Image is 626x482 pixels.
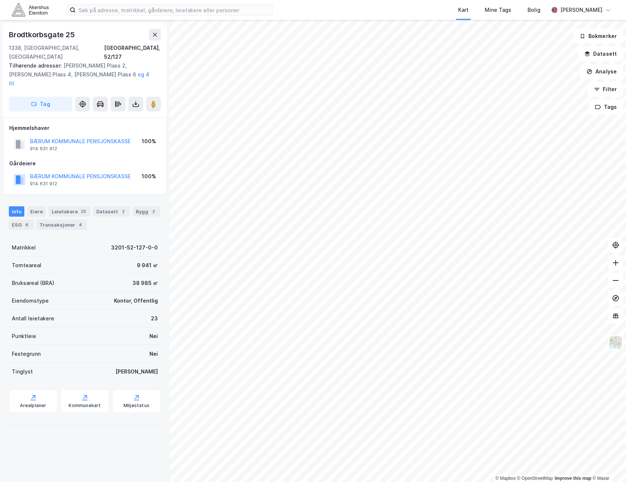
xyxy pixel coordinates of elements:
div: [PERSON_NAME] [115,367,158,376]
div: Nei [149,350,158,358]
div: 23 [151,314,158,323]
div: Antall leietakere [12,314,54,323]
button: Datasett [578,47,623,61]
div: ESG [9,220,34,230]
button: Tag [9,97,72,111]
div: Datasett [93,206,130,217]
div: Transaksjoner [37,220,87,230]
div: Matrikkel [12,243,36,252]
div: Info [9,206,24,217]
div: Punktleie [12,332,36,341]
div: Miljøstatus [124,403,149,409]
div: Kart [458,6,468,14]
div: 2 [150,208,157,215]
div: 2 [120,208,127,215]
div: Kontrollprogram for chat [589,447,626,482]
div: Mine Tags [485,6,511,14]
div: 100% [142,172,156,181]
div: 4 [77,221,84,228]
div: 914 631 912 [30,146,57,152]
div: Kontor, Offentlig [114,296,158,305]
div: 9 941 ㎡ [137,261,158,270]
button: Bokmerker [573,29,623,44]
div: 914 631 912 [30,181,57,187]
img: akershus-eiendom-logo.9091f326c980b4bce74ccdd9f866810c.svg [12,3,49,16]
div: Leietakere [49,206,90,217]
div: Nei [149,332,158,341]
div: Festegrunn [12,350,41,358]
div: [PERSON_NAME] [560,6,602,14]
iframe: Chat Widget [589,447,626,482]
a: Mapbox [495,476,516,481]
input: Søk på adresse, matrikkel, gårdeiere, leietakere eller personer [76,4,273,16]
div: Tinglyst [12,367,33,376]
div: 100% [142,137,156,146]
img: Z [609,335,623,350]
div: Gårdeiere [9,159,160,168]
div: Hjemmelshaver [9,124,160,132]
button: Filter [588,82,623,97]
div: Tomteareal [12,261,41,270]
a: OpenStreetMap [517,476,553,481]
div: Bolig [528,6,540,14]
a: Improve this map [555,476,591,481]
span: Tilhørende adresser: [9,62,63,69]
button: Analyse [580,64,623,79]
div: Bygg [133,206,160,217]
div: 6 [23,221,31,228]
div: Brodtkorbsgate 25 [9,29,76,41]
div: [PERSON_NAME] Plass 2, [PERSON_NAME] Plass 4, [PERSON_NAME] Plass 6 [9,61,155,88]
div: 23 [79,208,87,215]
div: Bruksareal (BRA) [12,279,54,288]
div: Eiere [27,206,46,217]
button: Tags [589,100,623,114]
div: 1338, [GEOGRAPHIC_DATA], [GEOGRAPHIC_DATA] [9,44,104,61]
div: Arealplaner [20,403,46,409]
div: Kommunekart [69,403,101,409]
div: 3201-52-127-0-0 [111,243,158,252]
div: Eiendomstype [12,296,49,305]
div: [GEOGRAPHIC_DATA], 52/127 [104,44,161,61]
div: 38 985 ㎡ [132,279,158,288]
